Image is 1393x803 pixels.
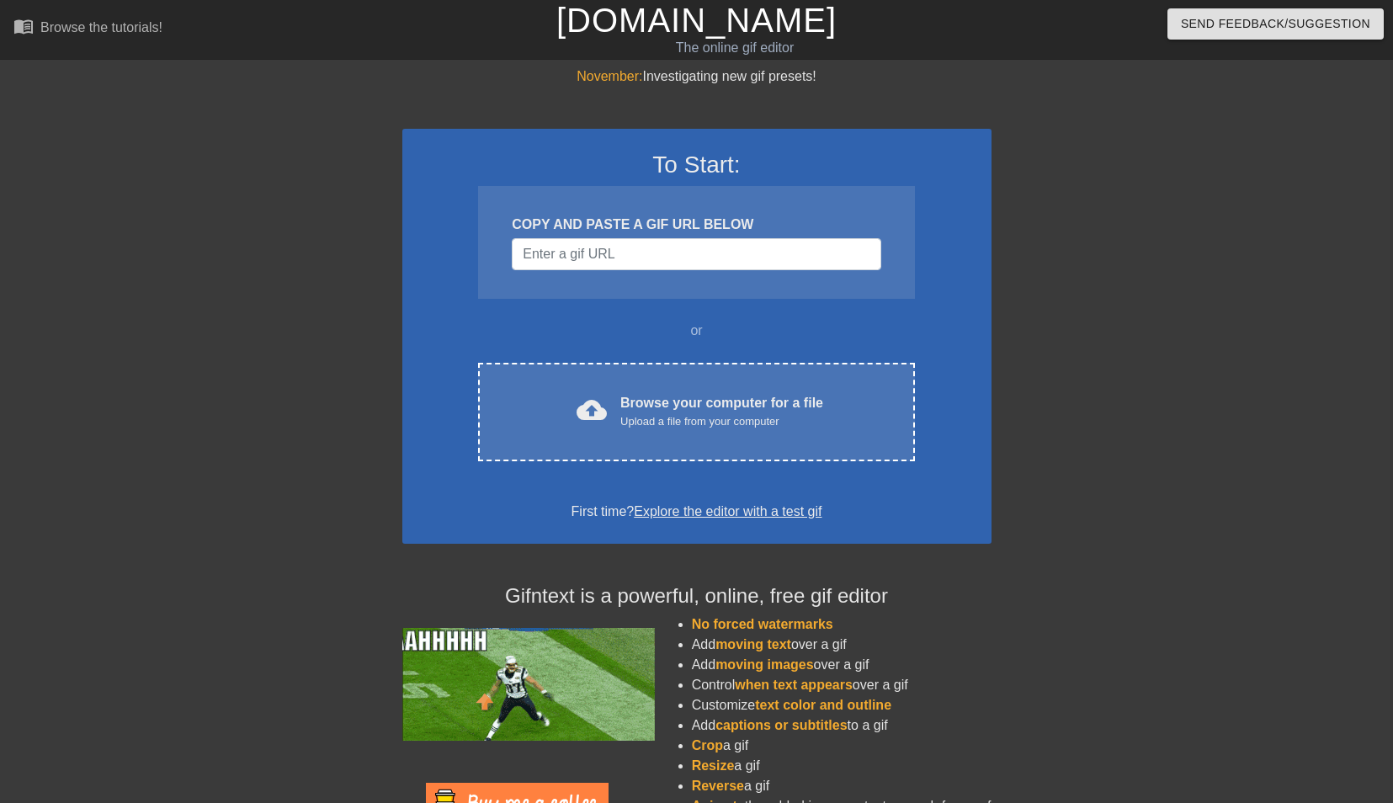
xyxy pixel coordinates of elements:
img: football_small.gif [402,628,655,741]
li: Control over a gif [692,675,992,695]
div: or [446,321,948,341]
span: captions or subtitles [715,718,847,732]
li: a gif [692,756,992,776]
span: November: [577,69,642,83]
li: a gif [692,776,992,796]
span: text color and outline [755,698,891,712]
div: Investigating new gif presets! [402,66,992,87]
span: moving text [715,637,791,651]
li: Add to a gif [692,715,992,736]
input: Username [512,238,880,270]
h3: To Start: [424,151,970,179]
a: Explore the editor with a test gif [634,504,821,518]
div: First time? [424,502,970,522]
span: No forced watermarks [692,617,833,631]
h4: Gifntext is a powerful, online, free gif editor [402,584,992,609]
a: [DOMAIN_NAME] [556,2,837,39]
li: a gif [692,736,992,756]
span: cloud_upload [577,395,607,425]
span: when text appears [735,678,853,692]
div: Browse the tutorials! [40,20,162,35]
li: Customize [692,695,992,715]
button: Send Feedback/Suggestion [1167,8,1384,40]
span: Reverse [692,779,744,793]
span: moving images [715,657,813,672]
span: Send Feedback/Suggestion [1181,13,1370,35]
span: menu_book [13,16,34,36]
li: Add over a gif [692,635,992,655]
div: Upload a file from your computer [620,413,823,430]
div: COPY AND PASTE A GIF URL BELOW [512,215,880,235]
div: Browse your computer for a file [620,393,823,430]
span: Resize [692,758,735,773]
a: Browse the tutorials! [13,16,162,42]
span: Crop [692,738,723,752]
li: Add over a gif [692,655,992,675]
div: The online gif editor [473,38,997,58]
